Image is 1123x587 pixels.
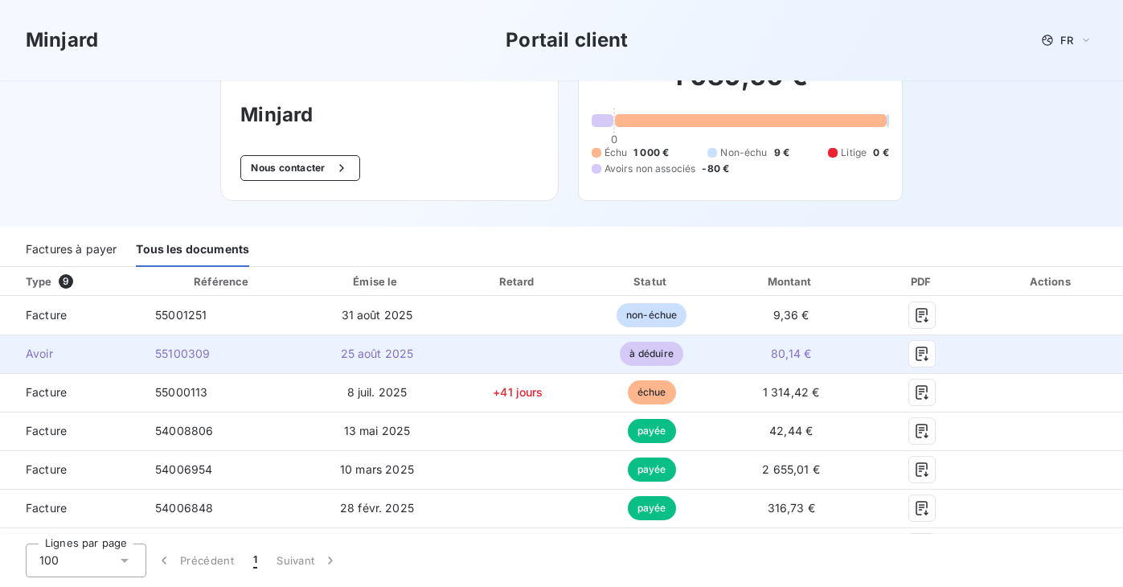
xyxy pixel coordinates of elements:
h3: Minjard [26,26,98,55]
h2: 1 089,50 € [592,60,889,109]
span: FR [1060,34,1073,47]
span: payée [628,419,676,443]
span: 31 août 2025 [342,308,413,322]
span: Facture [13,384,129,400]
span: 1 314,42 € [763,385,820,399]
div: Montant [721,273,862,289]
span: +41 jours [493,385,543,399]
span: échue [628,380,676,404]
span: 10 mars 2025 [340,462,414,476]
span: 9 [59,274,73,289]
button: Nous contacter [240,155,359,181]
span: 55000113 [155,385,207,399]
span: à déduire [620,342,682,366]
div: Émise le [306,273,447,289]
span: Avoir [13,346,129,362]
div: Type [16,273,139,289]
span: 54006954 [155,462,212,476]
span: Facture [13,423,129,439]
span: Facture [13,307,129,323]
h3: Portail client [506,26,628,55]
span: 55100309 [155,347,210,360]
span: payée [628,458,676,482]
button: 1 [244,544,267,577]
div: Factures à payer [26,233,117,267]
div: PDF [868,273,978,289]
span: 13 mai 2025 [344,424,411,437]
span: Échu [605,146,628,160]
span: 42,44 € [769,424,813,437]
span: 1 [253,552,257,569]
span: 316,73 € [768,501,815,515]
span: 25 août 2025 [341,347,414,360]
span: 55001251 [155,308,207,322]
span: Facture [13,462,129,478]
span: 2 655,01 € [762,462,820,476]
span: 8 juil. 2025 [347,385,408,399]
div: Retard [453,273,582,289]
span: -80 € [702,162,729,176]
button: Précédent [146,544,244,577]
span: 54008806 [155,424,213,437]
span: Non-échu [720,146,767,160]
span: 9 € [774,146,789,160]
div: Actions [983,273,1120,289]
h3: Minjard [240,101,538,129]
span: Avoirs non associés [605,162,696,176]
span: 80,14 € [771,347,811,360]
span: 0 € [873,146,888,160]
span: payée [628,496,676,520]
span: 9,36 € [773,308,809,322]
span: 54006848 [155,501,213,515]
span: Facture [13,500,129,516]
div: Statut [589,273,715,289]
span: 1 000 € [633,146,669,160]
span: 0 [611,133,617,146]
span: non-échue [617,303,687,327]
div: Référence [194,275,248,288]
button: Suivant [267,544,348,577]
span: 100 [39,552,59,569]
span: Litige [841,146,867,160]
div: Tous les documents [136,233,249,267]
span: 28 févr. 2025 [340,501,414,515]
